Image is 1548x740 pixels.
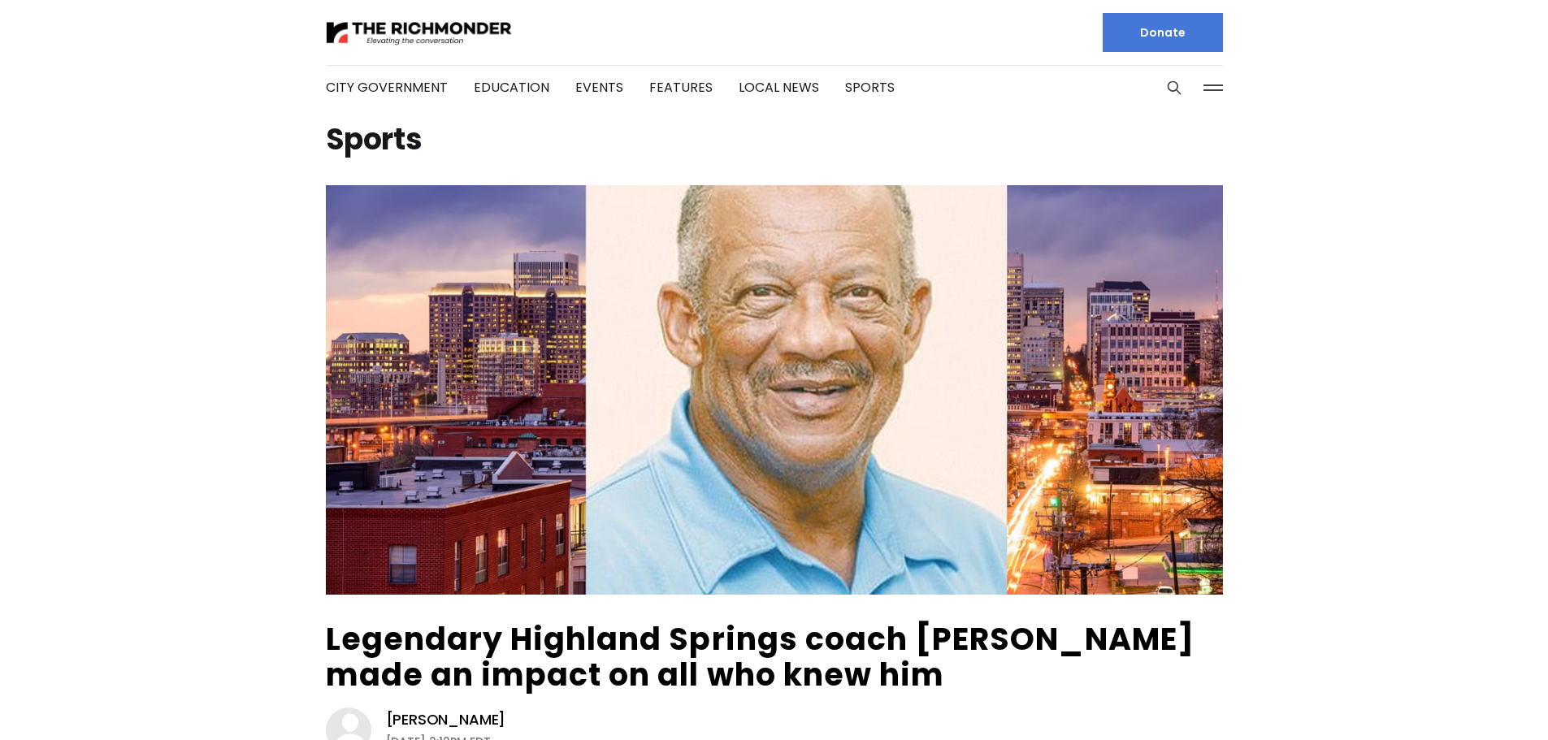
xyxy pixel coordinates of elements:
a: Events [575,78,623,97]
img: The Richmonder [326,19,513,47]
h1: Sports [326,127,1223,153]
a: City Government [326,78,448,97]
a: [PERSON_NAME] [386,710,506,729]
a: Sports [845,78,895,97]
a: Donate [1103,13,1223,52]
a: Features [649,78,713,97]
a: Local News [739,78,819,97]
a: Legendary Highland Springs coach [PERSON_NAME] made an impact on all who knew him [326,617,1195,696]
a: Education [474,78,549,97]
img: Legendary Highland Springs coach George Lancaster made an impact on all who knew him [326,185,1223,595]
button: Search this site [1162,76,1186,100]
